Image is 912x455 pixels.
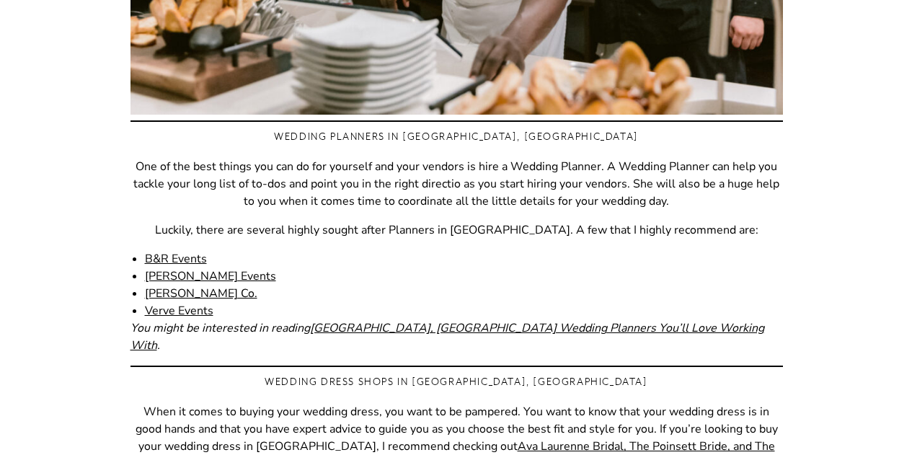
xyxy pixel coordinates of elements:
a: [PERSON_NAME] Events [145,268,276,284]
a: Verve Events [145,303,213,319]
a: [GEOGRAPHIC_DATA], [GEOGRAPHIC_DATA] Wedding Planners You’ll Love Working With [130,320,764,353]
h3: Wedding Planners in [GEOGRAPHIC_DATA], [GEOGRAPHIC_DATA] [130,128,783,145]
em: You [130,320,150,336]
p: One of the best things you can do for yourself and your vendors is hire a Wedding Planner. A Wedd... [130,158,783,210]
a: [PERSON_NAME] Co. [145,286,257,301]
a: B&R Events [145,251,207,267]
h3: Wedding Dress Shops in [GEOGRAPHIC_DATA], [GEOGRAPHIC_DATA] [130,373,783,390]
em: . [157,337,160,353]
p: Luckily, there are several highly sought after Planners in [GEOGRAPHIC_DATA]. A few that I highly... [130,221,783,239]
em: might be interested in reading [153,320,310,336]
